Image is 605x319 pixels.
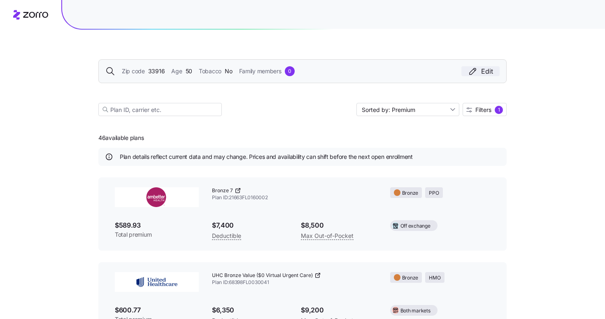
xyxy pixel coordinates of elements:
span: $9,200 [301,305,377,315]
img: UnitedHealthcare [115,272,199,292]
span: UHC Bronze Value ($0 Virtual Urgent Care) [212,272,313,279]
span: $589.93 [115,220,199,231]
span: Tobacco [199,67,221,76]
img: Ambetter [115,187,199,207]
span: Family members [239,67,282,76]
span: $7,400 [212,220,288,231]
span: Zip code [122,67,145,76]
span: Bronze [402,189,419,197]
span: Plan details reflect current data and may change. Prices and availability can shift before the ne... [120,153,413,161]
div: 0 [285,66,295,76]
span: $8,500 [301,220,377,231]
span: Total premium [115,231,199,239]
span: Off exchange [400,222,430,230]
span: $600.77 [115,305,199,315]
span: 50 [186,67,192,76]
span: HMO [429,274,440,282]
span: Both markets [400,307,430,315]
div: 1 [495,106,503,114]
span: PPO [429,189,439,197]
span: $6,350 [212,305,288,315]
span: Bronze [402,274,419,282]
span: Bronze 7 [212,187,233,194]
span: Plan ID: 21663FL0160002 [212,194,377,201]
input: Sort by [356,103,459,116]
input: Plan ID, carrier etc. [98,103,222,116]
span: No [225,67,232,76]
span: Max Out-of-Pocket [301,231,354,241]
span: Deductible [212,231,241,241]
button: Edit [461,66,500,76]
span: Age [171,67,182,76]
button: Filters1 [463,103,507,116]
span: Plan ID: 68398FL0030041 [212,279,377,286]
span: 46 available plans [98,134,144,142]
span: 33916 [148,67,165,76]
div: Edit [468,66,493,76]
span: Filters [475,107,491,113]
